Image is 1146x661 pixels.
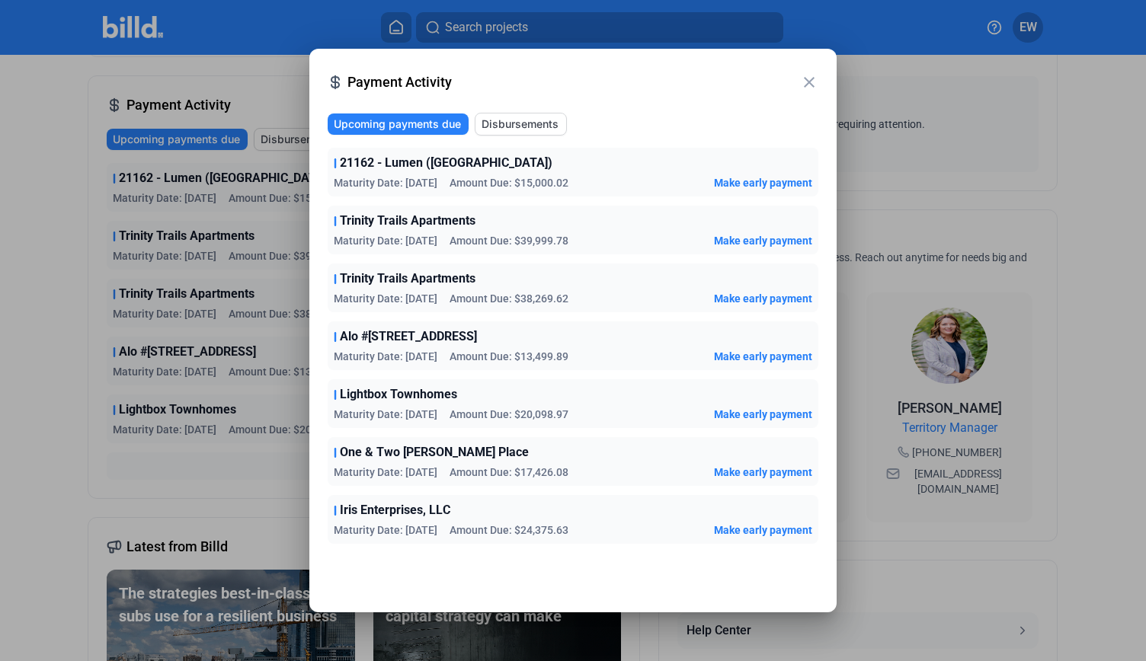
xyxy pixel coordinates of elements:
[340,154,552,172] span: 21162 - Lumen ([GEOGRAPHIC_DATA])
[800,73,818,91] mat-icon: close
[450,522,568,538] span: Amount Due: $24,375.63
[334,175,437,190] span: Maturity Date: [DATE]
[347,72,800,93] span: Payment Activity
[328,113,469,135] button: Upcoming payments due
[334,349,437,364] span: Maturity Date: [DATE]
[450,175,568,190] span: Amount Due: $15,000.02
[334,233,437,248] span: Maturity Date: [DATE]
[714,522,812,538] button: Make early payment
[340,212,475,230] span: Trinity Trails Apartments
[450,465,568,480] span: Amount Due: $17,426.08
[714,291,812,306] button: Make early payment
[714,407,812,422] button: Make early payment
[475,113,567,136] button: Disbursements
[334,522,437,538] span: Maturity Date: [DATE]
[340,501,450,519] span: Iris Enterprises, LLC
[714,465,812,480] button: Make early payment
[340,327,477,346] span: Alo #[STREET_ADDRESS]
[714,175,812,190] button: Make early payment
[450,349,568,364] span: Amount Due: $13,499.89
[334,465,437,480] span: Maturity Date: [DATE]
[334,117,461,132] span: Upcoming payments due
[340,385,457,404] span: Lightbox Townhomes
[334,407,437,422] span: Maturity Date: [DATE]
[714,233,812,248] button: Make early payment
[450,291,568,306] span: Amount Due: $38,269.62
[482,117,559,132] span: Disbursements
[340,270,475,288] span: Trinity Trails Apartments
[340,443,529,461] span: One & Two [PERSON_NAME] Place
[450,407,568,422] span: Amount Due: $20,098.97
[714,349,812,364] button: Make early payment
[450,233,568,248] span: Amount Due: $39,999.78
[334,291,437,306] span: Maturity Date: [DATE]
